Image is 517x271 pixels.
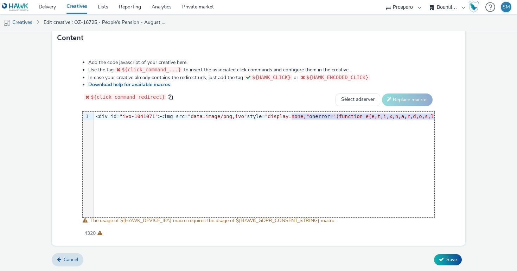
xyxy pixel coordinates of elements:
[2,3,29,12] img: undefined Logo
[468,1,479,13] img: Hawk Academy
[88,59,434,66] li: Add the code javascript of your creative here.
[84,230,96,237] span: 4320
[40,14,170,31] a: Edit creative : OZ-16725 - People's Pension - August - Nov '25 - Skin V1 [427344088] NEW
[88,74,434,81] li: In case your creative already contains the redirect urls, just add the tag or
[188,114,247,119] span: "data:image/png,ivo"
[265,114,309,119] span: "display:none;"
[52,253,83,266] a: Cancel
[382,93,433,106] button: Replace macros
[503,2,510,12] div: SM
[122,67,181,72] span: ${click_command_...}
[57,33,83,43] h3: Content
[434,254,462,265] button: Save
[306,75,369,80] span: ${HAWK_ENCODED_CLICK}
[120,114,158,119] span: "ivo-1041071"
[4,19,11,26] img: mobile
[88,81,174,88] a: Download help for available macros.
[64,256,78,263] span: Cancel
[90,217,336,224] span: The usage of ${HAWK_DEVICE_IFA} macro requires the usage of ${HAWK_GDPR_CONSENT_STRING} macro.
[168,95,173,99] span: copy to clipboard
[91,94,165,100] span: ${click_command_redirect}
[446,256,457,263] span: Save
[83,113,90,120] div: 1
[88,66,434,73] li: Use the tag to insert the associated click commands and configure them in the creative.
[468,1,482,13] a: Hawk Academy
[252,75,291,80] span: ${HAWK_CLICK}
[97,230,102,237] div: Maximum recommended length: 3000 characters.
